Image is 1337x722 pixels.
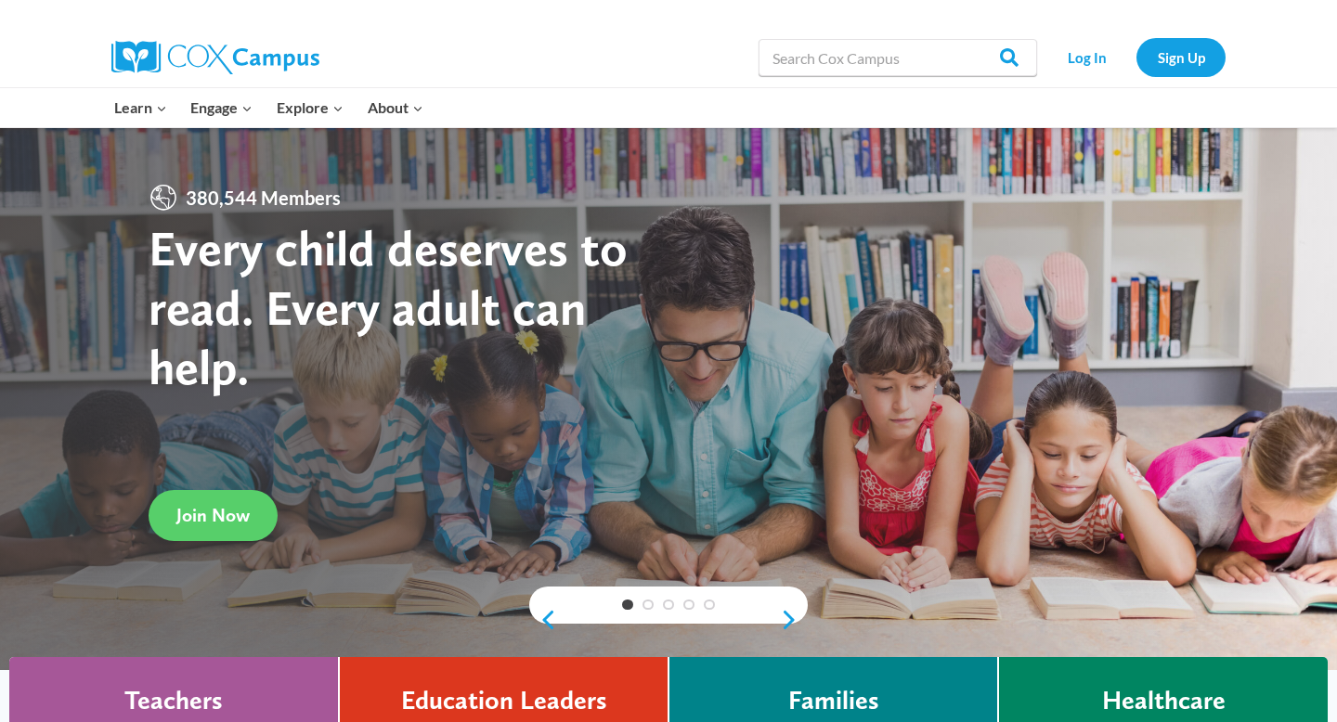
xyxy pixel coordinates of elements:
a: 5 [704,600,715,611]
h4: Healthcare [1102,685,1226,716]
a: 1 [622,600,633,611]
h4: Education Leaders [401,685,607,716]
a: next [780,609,808,631]
a: Log In [1046,38,1127,76]
a: Join Now [149,490,278,541]
h4: Families [788,685,879,716]
nav: Secondary Navigation [1046,38,1226,76]
strong: Every child deserves to read. Every adult can help. [149,218,628,395]
a: 4 [683,600,694,611]
a: 2 [643,600,654,611]
nav: Primary Navigation [102,88,435,127]
span: 380,544 Members [178,183,348,213]
input: Search Cox Campus [759,39,1037,76]
img: Cox Campus [111,41,319,74]
span: Join Now [176,504,250,526]
span: Learn [114,96,167,120]
a: Sign Up [1136,38,1226,76]
span: Explore [277,96,344,120]
h4: Teachers [124,685,223,716]
span: About [368,96,423,120]
span: Engage [190,96,253,120]
div: content slider buttons [529,601,808,638]
a: 3 [663,600,674,611]
a: previous [529,609,557,631]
